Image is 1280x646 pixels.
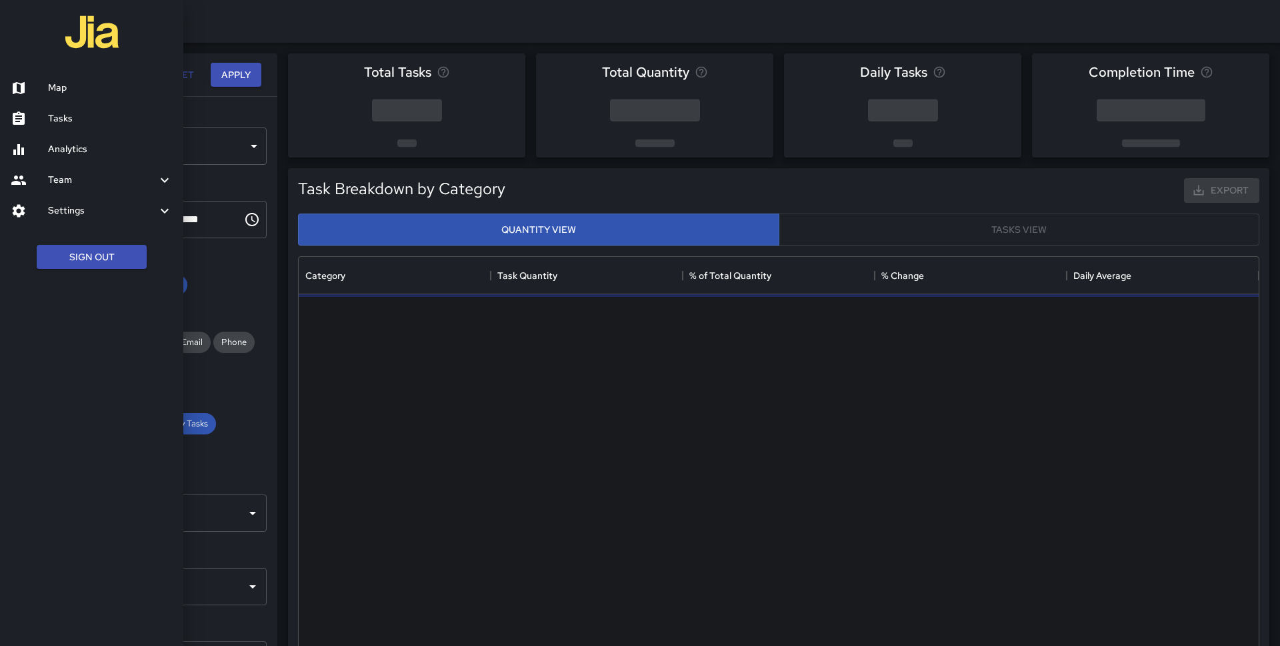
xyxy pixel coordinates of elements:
h6: Analytics [48,142,173,157]
h6: Settings [48,204,157,218]
h6: Team [48,173,157,188]
h6: Map [48,81,173,95]
button: Sign Out [37,245,147,270]
img: jia-logo [65,5,119,59]
h6: Tasks [48,111,173,126]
